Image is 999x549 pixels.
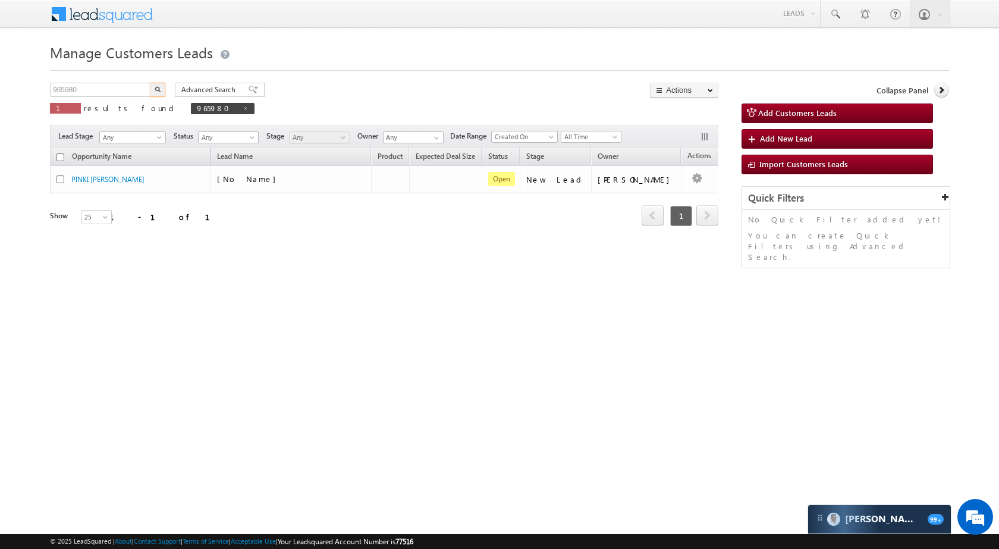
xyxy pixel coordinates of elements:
span: Collapse Panel [877,85,928,96]
a: Acceptable Use [231,537,276,545]
img: Search [155,86,161,92]
a: prev [642,206,664,225]
span: Status [174,131,198,142]
span: Lead Stage [58,131,98,142]
div: Quick Filters [742,187,950,210]
span: Advanced Search [181,84,239,95]
span: Product [378,152,403,161]
a: Show All Items [428,132,442,144]
a: Any [289,131,350,143]
input: Check all records [56,153,64,161]
a: Stage [520,150,550,165]
span: Owner [598,152,618,161]
a: next [696,206,718,225]
img: carter-drag [815,513,825,523]
p: No Quick Filter added yet! [748,214,944,225]
span: 1 [670,206,692,226]
span: Add Customers Leads [758,108,837,118]
span: prev [642,205,664,225]
span: Stage [526,152,544,161]
p: You can create Quick Filters using Advanced Search. [748,230,944,262]
button: Actions [650,83,718,98]
span: 77516 [395,537,413,546]
span: Owner [357,131,383,142]
a: Expected Deal Size [410,150,481,165]
span: 1 [56,103,75,113]
a: 25 [81,210,112,224]
span: Open [488,172,515,186]
a: Opportunity Name [66,150,137,165]
div: carter-dragCarter[PERSON_NAME]99+ [808,504,951,534]
span: next [696,205,718,225]
span: Any [290,132,346,143]
a: Any [99,131,166,143]
div: New Lead [526,174,586,185]
div: 1 - 1 of 1 [109,210,224,224]
div: Show [50,211,71,221]
span: [No Name] [217,174,282,184]
span: Add New Lead [760,133,812,143]
span: 99+ [928,514,944,525]
a: Status [482,150,514,165]
span: Your Leadsquared Account Number is [278,537,413,546]
span: Manage Customers Leads [50,43,213,62]
span: Stage [266,131,289,142]
span: 965980 [197,103,237,113]
span: © 2025 LeadSquared | | | | | [50,536,413,547]
a: Contact Support [134,537,181,545]
input: Type to Search [383,131,444,143]
span: Date Range [450,131,491,142]
span: Any [199,132,255,143]
a: PINKI [PERSON_NAME] [71,175,144,184]
div: [PERSON_NAME] [598,174,676,185]
span: Opportunity Name [72,152,131,161]
span: Actions [681,149,717,165]
span: Lead Name [211,150,259,165]
span: Created On [492,131,554,142]
span: Expected Deal Size [416,152,475,161]
span: results found [84,103,178,113]
a: Any [198,131,259,143]
a: Created On [491,131,558,143]
span: Import Customers Leads [759,159,848,169]
span: 25 [81,212,113,222]
span: Any [100,132,162,143]
a: All Time [561,131,621,143]
span: All Time [561,131,618,142]
a: Terms of Service [183,537,229,545]
a: About [115,537,132,545]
